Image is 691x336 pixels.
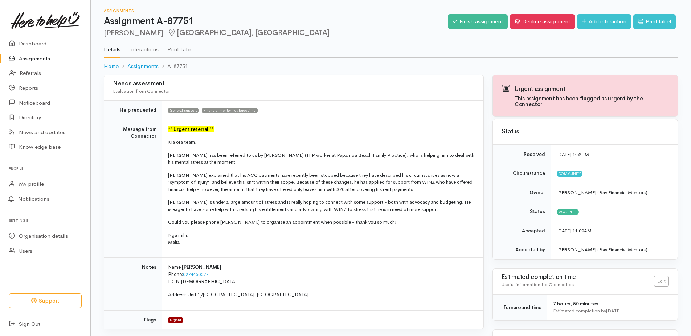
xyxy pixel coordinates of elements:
[104,37,120,58] a: Details
[104,58,678,75] nav: breadcrumb
[557,189,647,196] span: [PERSON_NAME] (Bay Financial Mentors)
[606,308,621,314] time: [DATE]
[168,292,191,298] span: Address: U
[515,96,669,108] h4: This assignment has been flagged as urgent by the Connector
[104,29,448,37] h2: [PERSON_NAME]
[104,62,119,71] a: Home
[167,37,194,57] a: Print Label
[113,88,170,94] span: Evaluation from Connector
[127,62,159,71] a: Assignments
[129,37,159,57] a: Interactions
[9,164,82,173] h6: Profile
[557,171,582,177] span: Community
[553,301,598,307] span: 7 hours, 50 minutes
[168,271,183,277] span: Phone:
[104,101,162,120] td: Help requested
[104,16,448,27] h1: Assignment A-87751
[9,216,82,225] h6: Settings
[183,271,208,277] a: 0274450077
[493,240,551,259] td: Accepted by
[510,14,575,29] a: Decline assignment
[113,80,475,87] h3: Needs assessment
[202,108,258,113] span: Financial mentoring/budgeting
[557,228,592,234] time: [DATE] 11:09AM
[104,120,162,257] td: Message from Connector
[557,209,579,215] span: Accepted
[168,279,237,285] span: DOB: [DEMOGRAPHIC_DATA]
[493,202,551,221] td: Status
[168,264,182,270] span: Name:
[551,240,678,259] td: [PERSON_NAME] (Bay Financial Mentors)
[633,14,676,29] a: Print label
[191,292,308,298] span: nit 1/[GEOGRAPHIC_DATA], [GEOGRAPHIC_DATA]
[168,317,183,323] span: Urgent
[168,232,475,246] p: Ngā mihi, Malia
[502,274,654,281] h3: Estimated completion time
[9,293,82,308] button: Support
[448,14,508,29] a: Finish assignment
[493,294,547,320] td: Turnaround time
[159,62,188,71] li: A-87751
[168,108,199,113] span: General support
[104,9,448,13] h6: Assignments
[104,310,162,329] td: Flags
[553,307,669,315] div: Estimated completion by
[577,14,631,29] a: Add interaction
[168,152,475,166] p: [PERSON_NAME] has been referred to us by [PERSON_NAME] (HIP worker at Papamoa Beach Family Practi...
[515,86,669,93] h3: Urgent assignment
[493,221,551,240] td: Accepted
[168,139,475,146] p: Kia ora team,
[493,145,551,164] td: Received
[168,199,475,213] p: [PERSON_NAME] is under a large amount of stress and is really hoping to connect with some support...
[502,281,574,288] span: Useful information for Connectors
[493,164,551,183] td: Circumstance
[493,183,551,202] td: Owner
[168,126,214,132] font: ** Urgent referral **
[168,28,330,37] span: [GEOGRAPHIC_DATA], [GEOGRAPHIC_DATA]
[502,128,669,135] h3: Status
[557,151,589,157] time: [DATE] 1:52PM
[182,264,221,270] span: [PERSON_NAME]
[168,172,475,193] p: [PERSON_NAME] explained that his ACC payments have recently been stopped because they have descri...
[168,219,475,226] p: Could you please phone [PERSON_NAME] to organise an appointment when possible - thank you so much!
[654,276,669,287] a: Edit
[104,257,162,310] td: Notes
